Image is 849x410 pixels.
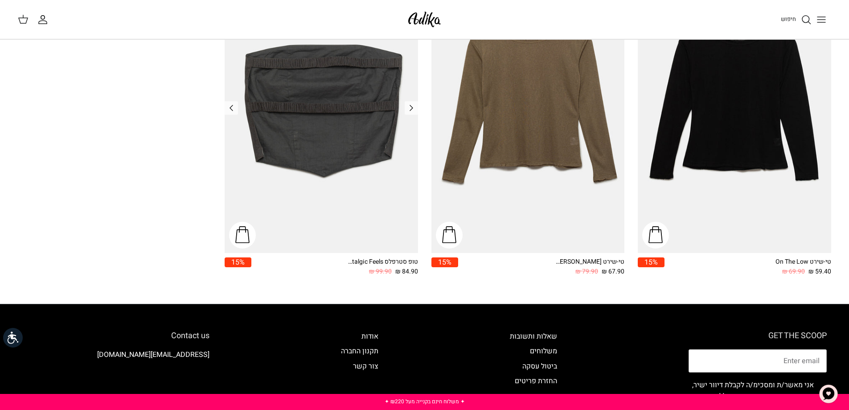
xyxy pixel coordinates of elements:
div: טופ סטרפלס Nostalgic Feels קורדרוי [347,257,418,267]
span: 84.90 ₪ [395,267,418,277]
a: 15% [431,257,458,277]
span: 15% [431,257,458,267]
h6: GET THE SCOOP [689,331,827,341]
a: Previous [225,101,238,115]
a: אודות [361,331,378,342]
a: טי-שירט [PERSON_NAME] שרוולים ארוכים 67.90 ₪ 79.90 ₪ [458,257,625,277]
a: צור קשר [353,361,378,372]
button: Toggle menu [812,10,831,29]
span: 69.90 ₪ [782,267,805,277]
a: משלוחים [530,346,557,356]
a: ✦ משלוח חינם בקנייה מעל ₪220 ✦ [385,398,465,406]
a: ביטול עסקה [522,361,557,372]
span: 15% [225,257,251,267]
a: טופ סטרפלס Nostalgic Feels קורדרוי 84.90 ₪ 99.90 ₪ [251,257,418,277]
span: 67.90 ₪ [602,267,624,277]
span: חיפוש [781,15,796,23]
div: טי-שירט [PERSON_NAME] שרוולים ארוכים [553,257,624,267]
img: Adika IL [185,374,209,386]
button: צ'אט [815,381,842,407]
a: 15% [225,257,251,277]
a: שאלות ותשובות [510,331,557,342]
a: הצהרת נגישות [515,391,557,402]
img: Adika IL [406,9,443,30]
a: טי-שירט On The Low 59.40 ₪ 69.90 ₪ [664,257,831,277]
a: Previous [405,101,418,115]
div: טי-שירט On The Low [760,257,831,267]
a: [EMAIL_ADDRESS][DOMAIN_NAME] [97,349,209,360]
span: 15% [638,257,664,267]
a: החשבון שלי [37,14,52,25]
a: חיפוש [781,14,812,25]
a: החזרת פריטים [515,376,557,386]
span: 99.90 ₪ [369,267,392,277]
input: Email [689,349,827,373]
span: 79.90 ₪ [575,267,598,277]
a: 15% [638,257,664,277]
span: 59.40 ₪ [808,267,831,277]
a: תקנון החברה [341,346,378,356]
h6: Contact us [22,331,209,341]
